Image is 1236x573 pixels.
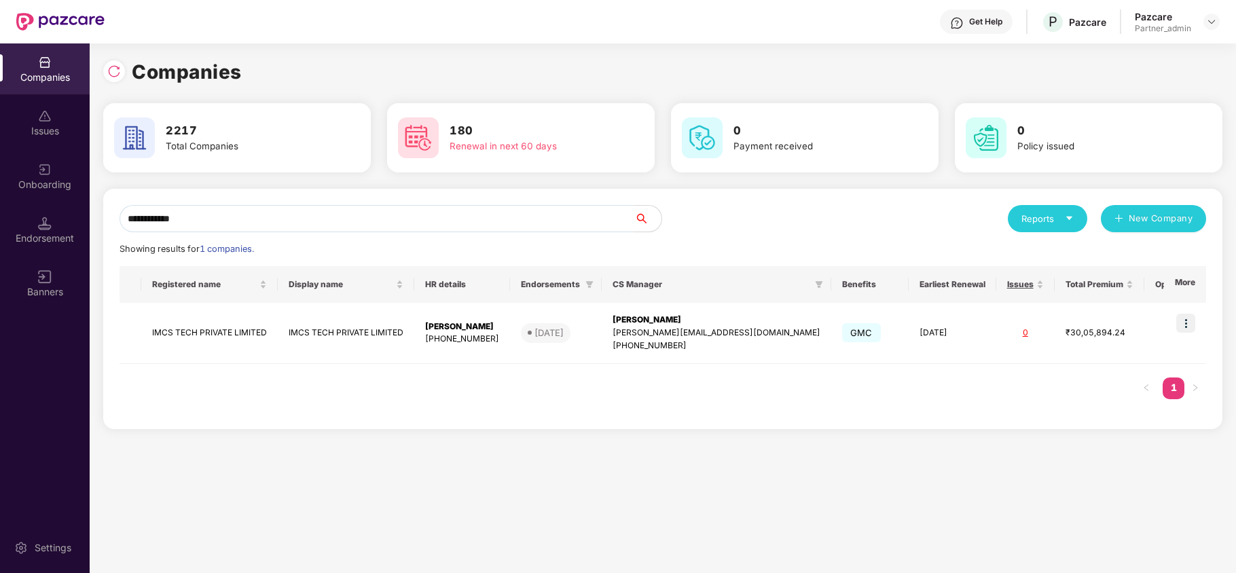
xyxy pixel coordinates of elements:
span: CS Manager [613,279,810,290]
li: Previous Page [1135,377,1157,399]
th: Total Premium [1055,266,1144,303]
img: svg+xml;base64,PHN2ZyBpZD0iU2V0dGluZy0yMHgyMCIgeG1sbnM9Imh0dHA6Ly93d3cudzMub3JnLzIwMDAvc3ZnIiB3aW... [14,541,28,555]
img: svg+xml;base64,PHN2ZyBpZD0iRHJvcGRvd24tMzJ4MzIiIHhtbG5zPSJodHRwOi8vd3d3LnczLm9yZy8yMDAwL3N2ZyIgd2... [1206,16,1217,27]
img: svg+xml;base64,PHN2ZyB4bWxucz0iaHR0cDovL3d3dy53My5vcmcvMjAwMC9zdmciIHdpZHRoPSI2MCIgaGVpZ2h0PSI2MC... [966,117,1006,158]
span: Issues [1007,279,1034,290]
span: GMC [842,323,881,342]
li: 1 [1163,377,1184,399]
span: search [634,213,661,224]
div: Policy issued [1017,139,1178,153]
span: left [1142,384,1150,392]
h3: 180 [450,122,610,140]
img: svg+xml;base64,PHN2ZyB4bWxucz0iaHR0cDovL3d3dy53My5vcmcvMjAwMC9zdmciIHdpZHRoPSI2MCIgaGVpZ2h0PSI2MC... [398,117,439,158]
th: More [1164,266,1206,303]
div: Reports [1021,212,1074,225]
h1: Companies [132,57,242,87]
img: svg+xml;base64,PHN2ZyB3aWR0aD0iMTQuNSIgaGVpZ2h0PSIxNC41IiB2aWV3Qm94PSIwIDAgMTYgMTYiIGZpbGw9Im5vbm... [38,217,52,230]
div: [PERSON_NAME] [425,320,499,333]
li: Next Page [1184,377,1206,399]
span: 1 companies. [200,244,254,254]
span: caret-down [1065,214,1074,223]
th: Issues [996,266,1055,303]
span: right [1191,384,1199,392]
div: ₹30,05,894.24 [1066,327,1133,339]
div: Pazcare [1069,16,1106,29]
td: IMCS TECH PRIVATE LIMITED [278,303,414,364]
h3: 2217 [166,122,326,140]
img: svg+xml;base64,PHN2ZyBpZD0iSXNzdWVzX2Rpc2FibGVkIiB4bWxucz0iaHR0cDovL3d3dy53My5vcmcvMjAwMC9zdmciIH... [38,109,52,123]
div: 0 [1007,327,1044,339]
img: svg+xml;base64,PHN2ZyBpZD0iSGVscC0zMngzMiIgeG1sbnM9Imh0dHA6Ly93d3cudzMub3JnLzIwMDAvc3ZnIiB3aWR0aD... [950,16,964,30]
img: svg+xml;base64,PHN2ZyB3aWR0aD0iMjAiIGhlaWdodD0iMjAiIHZpZXdCb3g9IjAgMCAyMCAyMCIgZmlsbD0ibm9uZSIgeG... [38,163,52,177]
td: IMCS TECH PRIVATE LIMITED [141,303,278,364]
span: filter [812,276,826,293]
div: Get Help [969,16,1002,27]
img: svg+xml;base64,PHN2ZyB4bWxucz0iaHR0cDovL3d3dy53My5vcmcvMjAwMC9zdmciIHdpZHRoPSI2MCIgaGVpZ2h0PSI2MC... [682,117,723,158]
div: Payment received [733,139,894,153]
button: plusNew Company [1101,205,1206,232]
button: left [1135,377,1157,399]
div: [PHONE_NUMBER] [613,339,820,352]
div: Partner_admin [1135,23,1191,34]
span: Showing results for [120,244,254,254]
th: HR details [414,266,510,303]
a: 1 [1163,377,1184,398]
div: Settings [31,541,75,555]
div: [DATE] [534,326,564,339]
img: New Pazcare Logo [16,13,105,31]
th: Registered name [141,266,278,303]
span: New Company [1129,212,1193,225]
div: [PHONE_NUMBER] [425,333,499,346]
div: Renewal in next 60 days [450,139,610,153]
button: right [1184,377,1206,399]
th: Earliest Renewal [909,266,996,303]
h3: 0 [1017,122,1178,140]
td: [DATE] [909,303,996,364]
span: Ops Manager [1155,279,1210,290]
img: svg+xml;base64,PHN2ZyBpZD0iQ29tcGFuaWVzIiB4bWxucz0iaHR0cDovL3d3dy53My5vcmcvMjAwMC9zdmciIHdpZHRoPS... [38,56,52,69]
th: Benefits [831,266,909,303]
button: search [634,205,662,232]
span: filter [585,280,594,289]
div: Pazcare [1135,10,1191,23]
img: svg+xml;base64,PHN2ZyBpZD0iUmVsb2FkLTMyeDMyIiB4bWxucz0iaHR0cDovL3d3dy53My5vcmcvMjAwMC9zdmciIHdpZH... [107,64,121,78]
h3: 0 [733,122,894,140]
div: [PERSON_NAME][EMAIL_ADDRESS][DOMAIN_NAME] [613,327,820,339]
img: svg+xml;base64,PHN2ZyB4bWxucz0iaHR0cDovL3d3dy53My5vcmcvMjAwMC9zdmciIHdpZHRoPSI2MCIgaGVpZ2h0PSI2MC... [114,117,155,158]
span: Display name [289,279,393,290]
span: filter [815,280,823,289]
div: Total Companies [166,139,326,153]
img: icon [1176,314,1195,333]
span: plus [1114,214,1123,225]
span: Registered name [152,279,257,290]
div: [PERSON_NAME] [613,314,820,327]
img: svg+xml;base64,PHN2ZyB3aWR0aD0iMTYiIGhlaWdodD0iMTYiIHZpZXdCb3g9IjAgMCAxNiAxNiIgZmlsbD0ibm9uZSIgeG... [38,270,52,284]
th: Display name [278,266,414,303]
span: filter [583,276,596,293]
span: P [1049,14,1057,30]
span: Endorsements [521,279,580,290]
span: Total Premium [1066,279,1123,290]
